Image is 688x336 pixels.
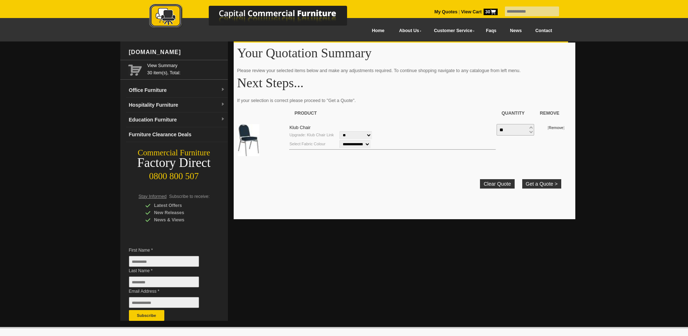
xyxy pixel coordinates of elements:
small: [ ] [548,125,564,130]
span: 30 item(s), Total: [147,62,225,75]
img: dropdown [221,117,225,121]
a: Capital Commercial Furniture Logo [129,4,382,32]
div: New Releases [145,209,214,216]
input: Email Address * [129,297,199,308]
div: Latest Offers [145,202,214,209]
input: Last Name * [129,277,199,287]
a: Furniture Clearance Deals [126,127,228,142]
strong: View Cart [461,9,498,14]
a: Education Furnituredropdown [126,112,228,127]
span: First Name * [129,247,210,254]
a: Hospitality Furnituredropdown [126,98,228,112]
a: Contact [528,23,559,39]
a: My Quotes [434,9,458,14]
a: Klub Chair [289,125,310,130]
input: First Name * [129,256,199,267]
p: If your selection is correct please proceed to "Get a Quote". [237,97,572,104]
div: News & Views [145,216,214,224]
button: Subscribe [129,310,164,321]
span: Stay Informed [139,194,167,199]
button: Get a Quote > [522,179,561,189]
a: News [503,23,528,39]
p: Please review your selected items below and make any adjustments required. To continue shopping n... [237,67,572,74]
span: Last Name * [129,267,210,274]
h1: Next Steps... [237,76,572,90]
small: Upgrade: Klub Chair Link [289,133,334,137]
a: About Us [391,23,426,39]
th: Product [289,106,496,120]
span: Subscribe to receive: [169,194,209,199]
a: Clear Quote [480,179,514,189]
img: Capital Commercial Furniture Logo [129,4,382,30]
img: dropdown [221,88,225,92]
th: Quantity [496,106,535,120]
a: Office Furnituredropdown [126,83,228,98]
a: Faqs [479,23,503,39]
a: View Cart30 [460,9,497,14]
img: dropdown [221,102,225,107]
th: Remove [535,106,565,120]
a: View Summary [147,62,225,69]
h1: Your Quotation Summary [237,46,572,60]
div: [DOMAIN_NAME] [126,41,228,63]
div: Commercial Furniture [120,148,228,158]
div: 0800 800 507 [120,168,228,181]
a: Customer Service [426,23,479,39]
span: Email Address * [129,288,210,295]
small: Select Fabric Colour [289,142,325,146]
a: Remove [549,125,563,130]
span: 30 [484,9,498,15]
div: Factory Direct [120,158,228,168]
